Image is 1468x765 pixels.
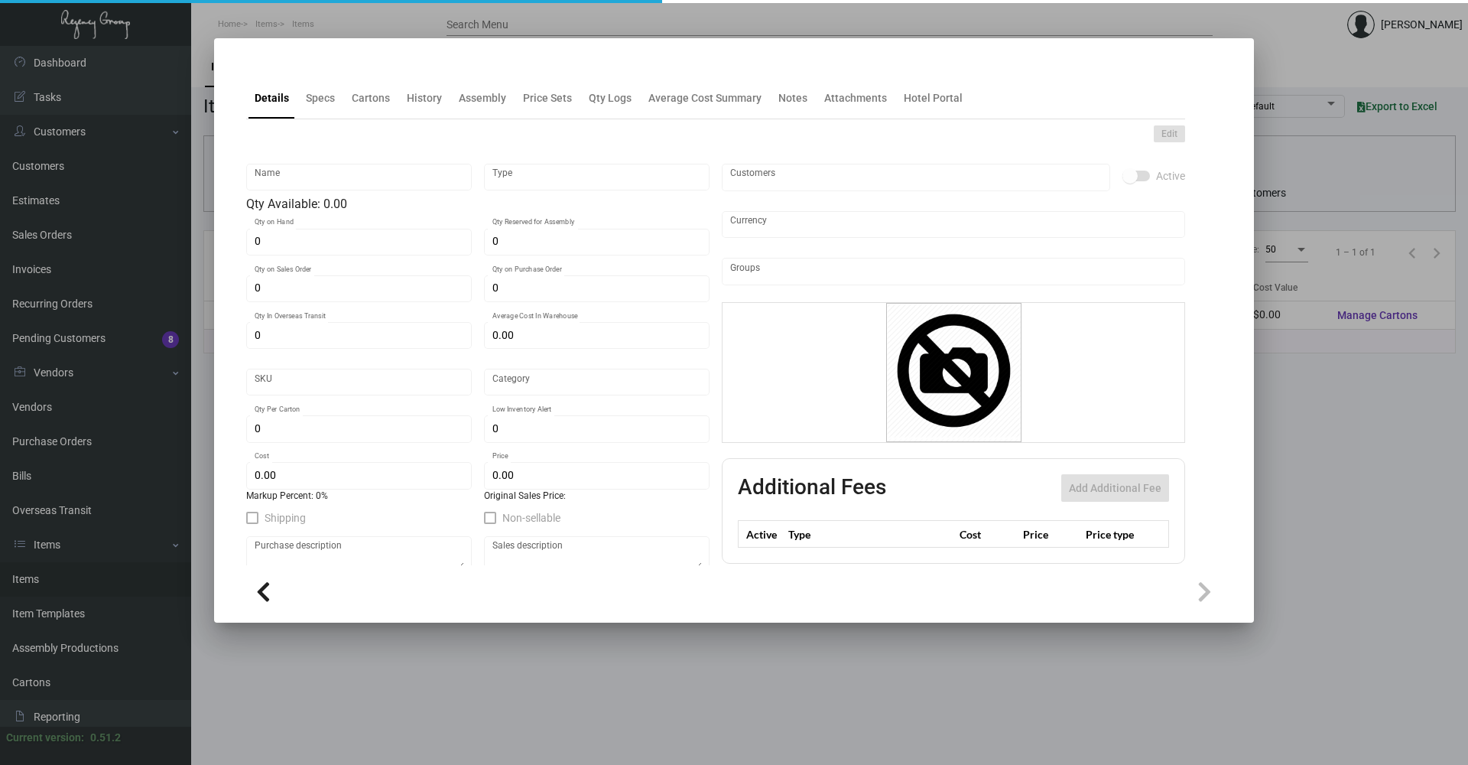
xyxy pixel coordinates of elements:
span: Edit [1161,128,1177,141]
span: Add Additional Fee [1069,482,1161,494]
div: Price Sets [523,90,572,106]
h2: Additional Fees [738,474,886,502]
div: Qty Available: 0.00 [246,195,710,213]
div: History [407,90,442,106]
div: Hotel Portal [904,90,963,106]
input: Add new.. [730,171,1103,184]
div: Attachments [824,90,887,106]
input: Add new.. [730,265,1177,278]
div: Current version: [6,730,84,746]
th: Price [1019,521,1082,548]
div: 0.51.2 [90,730,121,746]
div: Notes [778,90,807,106]
span: Active [1156,167,1185,185]
div: Average Cost Summary [648,90,762,106]
th: Active [739,521,785,548]
div: Assembly [459,90,506,106]
th: Price type [1082,521,1151,548]
button: Edit [1154,125,1185,142]
button: Add Additional Fee [1061,474,1169,502]
div: Specs [306,90,335,106]
span: Non-sellable [502,509,560,527]
th: Cost [956,521,1018,548]
div: Qty Logs [589,90,632,106]
div: Details [255,90,289,106]
span: Shipping [265,509,306,527]
div: Cartons [352,90,390,106]
th: Type [784,521,956,548]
